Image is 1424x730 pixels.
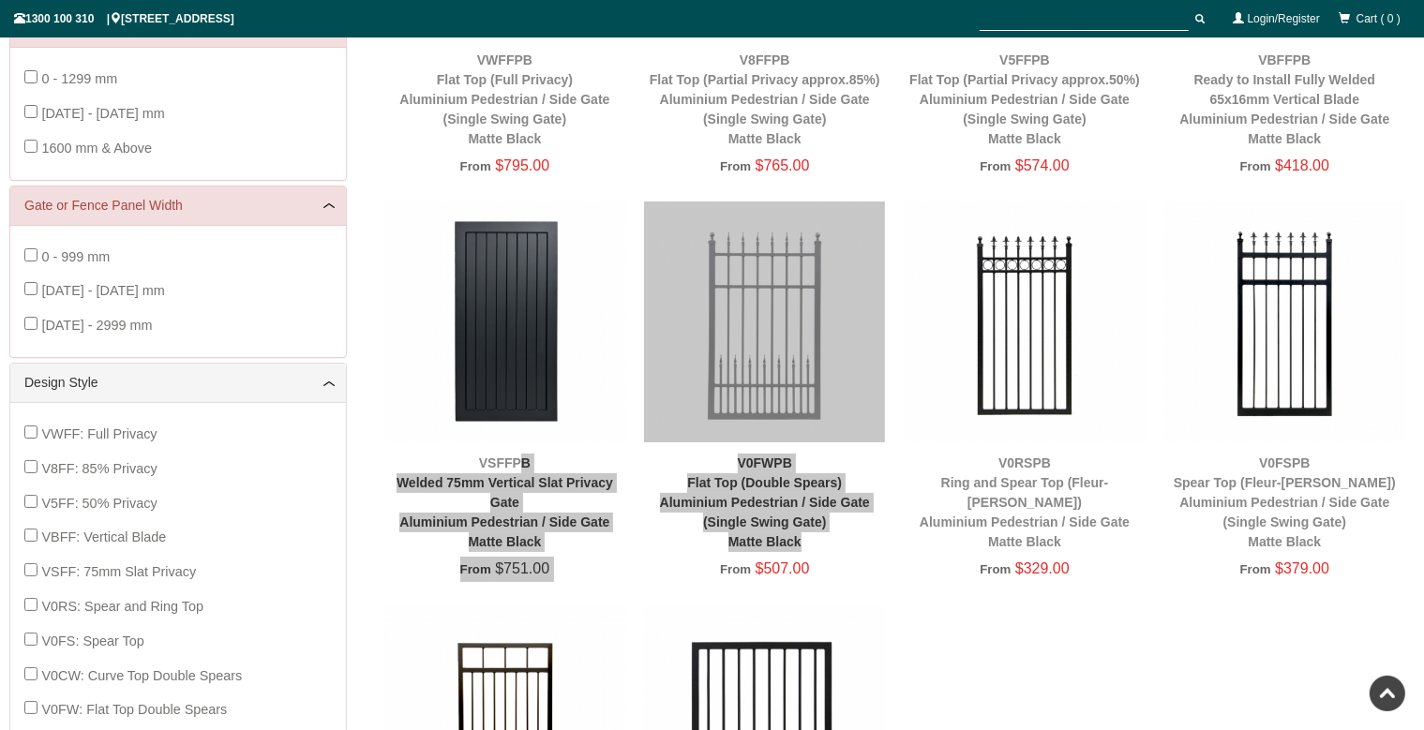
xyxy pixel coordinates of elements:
span: V0CW: Curve Top Double Spears [41,668,242,683]
a: Login/Register [1248,12,1320,25]
span: 0 - 999 mm [41,249,110,264]
span: From [1240,159,1271,173]
span: $418.00 [1275,157,1329,173]
span: $765.00 [756,157,810,173]
span: VBFF: Vertical Blade [41,529,166,544]
a: VBFFPBReady to Install Fully Welded 65x16mm Vertical BladeAluminium Pedestrian / Side GateMatte B... [1179,52,1389,146]
span: From [460,562,491,576]
span: V8FF: 85% Privacy [41,461,157,476]
span: $574.00 [1015,157,1070,173]
a: V5FFPBFlat Top (Partial Privacy approx.50%)Aluminium Pedestrian / Side Gate (Single Swing Gate)Ma... [909,52,1140,146]
a: V0RSPBRing and Spear Top (Fleur-[PERSON_NAME])Aluminium Pedestrian / Side GateMatte Black [920,455,1130,549]
span: VWFF: Full Privacy [41,426,157,441]
span: [DATE] - [DATE] mm [41,283,164,298]
span: From [720,562,751,576]
iframe: LiveChat chat widget [1049,229,1424,664]
img: V0FSPB - Spear Top (Fleur-de-lis) - Aluminium Pedestrian / Side Gate (Single Swing Gate) - Matte ... [1164,201,1405,442]
span: From [460,159,491,173]
span: $329.00 [1015,560,1070,576]
a: VSFFPBWelded 75mm Vertical Slat Privacy GateAluminium Pedestrian / Side GateMatte Black [397,455,613,549]
a: V8FFPBFlat Top (Partial Privacy approx.85%)Aluminium Pedestrian / Side Gate (Single Swing Gate)Ma... [650,52,880,146]
span: V0FS: Spear Top [41,633,143,648]
a: Design Style [24,373,332,393]
span: V0RS: Spear and Ring Top [41,599,203,614]
span: [DATE] - 2999 mm [41,318,152,333]
span: $795.00 [495,157,549,173]
span: [DATE] - [DATE] mm [41,106,164,121]
span: V0FW: Flat Top Double Spears [41,702,227,717]
span: VSFF: 75mm Slat Privacy [41,564,196,579]
span: Cart ( 0 ) [1357,12,1401,25]
a: Gate or Fence Panel Width [24,196,332,216]
img: V0RSPB - Ring and Spear Top (Fleur-de-lis) - Aluminium Pedestrian / Side Gate - Matte Black - Gat... [904,201,1145,442]
span: From [980,159,1011,173]
img: VSFFPB - Welded 75mm Vertical Slat Privacy Gate - Aluminium Pedestrian / Side Gate - Matte Black ... [384,201,625,442]
span: 1300 100 310 | [STREET_ADDRESS] [14,12,234,25]
span: V5FF: 50% Privacy [41,496,157,511]
span: $751.00 [495,560,549,576]
span: 1600 mm & Above [41,141,152,156]
input: SEARCH PRODUCTS [980,7,1189,31]
span: From [720,159,751,173]
img: V0FWPB - Flat Top (Double Spears) - Aluminium Pedestrian / Side Gate (Single Swing Gate) - Matte ... [644,201,885,442]
span: From [980,562,1011,576]
a: V0FWPBFlat Top (Double Spears)Aluminium Pedestrian / Side Gate (Single Swing Gate)Matte Black [660,455,870,549]
span: $507.00 [756,560,810,576]
a: VWFFPBFlat Top (Full Privacy)Aluminium Pedestrian / Side Gate (Single Swing Gate)Matte Black [399,52,609,146]
span: 0 - 1299 mm [41,71,117,86]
